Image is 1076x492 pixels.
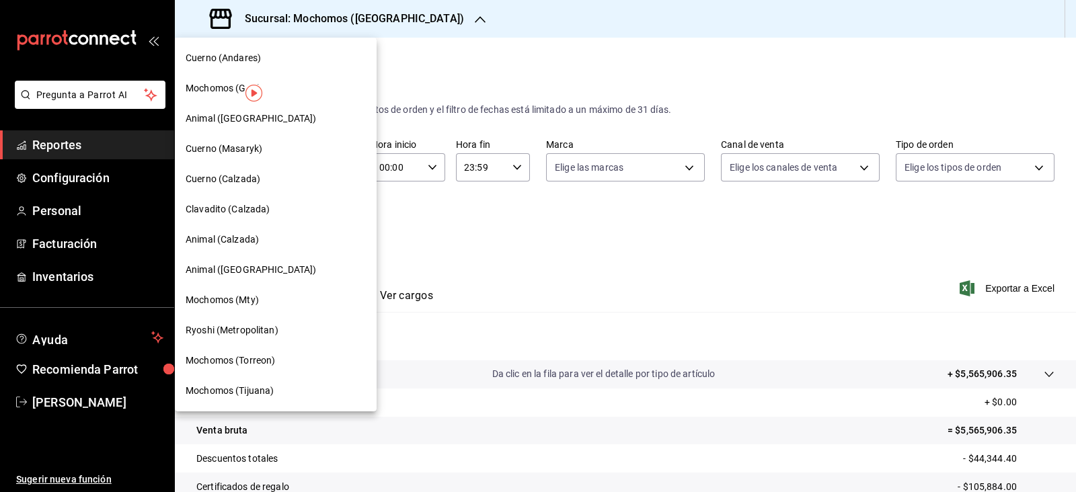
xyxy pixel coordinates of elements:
[175,224,377,255] div: Animal (Calzada)
[175,345,377,376] div: Mochomos (Torreon)
[175,104,377,134] div: Animal ([GEOGRAPHIC_DATA])
[186,323,278,337] span: Ryoshi (Metropolitan)
[175,164,377,194] div: Cuerno (Calzada)
[175,255,377,285] div: Animal ([GEOGRAPHIC_DATA])
[175,73,377,104] div: Mochomos (GDL)
[186,263,316,277] span: Animal ([GEOGRAPHIC_DATA])
[175,285,377,315] div: Mochomos (Mty)
[186,384,274,398] span: Mochomos (Tijuana)
[186,81,261,95] span: Mochomos (GDL)
[245,85,262,101] img: Tooltip marker
[175,194,377,224] div: Clavadito (Calzada)
[186,354,275,368] span: Mochomos (Torreon)
[175,315,377,345] div: Ryoshi (Metropolitan)
[175,43,377,73] div: Cuerno (Andares)
[175,134,377,164] div: Cuerno (Masaryk)
[186,202,270,216] span: Clavadito (Calzada)
[186,112,316,126] span: Animal ([GEOGRAPHIC_DATA])
[186,142,262,156] span: Cuerno (Masaryk)
[186,172,260,186] span: Cuerno (Calzada)
[186,293,259,307] span: Mochomos (Mty)
[186,233,259,247] span: Animal (Calzada)
[175,376,377,406] div: Mochomos (Tijuana)
[186,51,261,65] span: Cuerno (Andares)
